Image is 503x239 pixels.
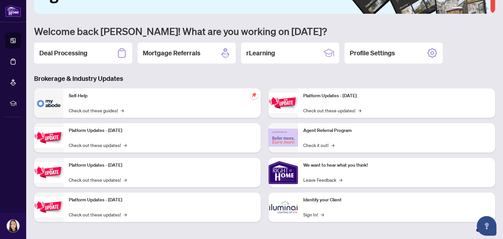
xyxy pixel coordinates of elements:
h2: Mortgage Referrals [143,48,200,58]
p: Self-Help [69,92,255,100]
a: Check out these updates!→ [303,107,361,114]
p: Platform Updates - [DATE] [69,162,255,169]
span: → [331,141,334,149]
a: Leave Feedback→ [303,176,342,183]
img: logo [5,5,21,17]
img: Identify your Client [269,193,298,222]
h1: Welcome back [PERSON_NAME]! What are you working on [DATE]? [34,25,495,37]
img: Platform Updates - June 23, 2025 [269,93,298,113]
img: Platform Updates - July 21, 2025 [34,162,64,183]
span: → [321,211,324,218]
h3: Brokerage & Industry Updates [34,74,495,83]
p: Platform Updates - [DATE] [69,127,255,134]
span: → [121,107,124,114]
p: Platform Updates - [DATE] [303,92,490,100]
a: Check it out!→ [303,141,334,149]
span: → [339,176,342,183]
span: → [123,176,127,183]
button: Open asap [477,216,496,236]
img: Platform Updates - July 8, 2025 [34,197,64,217]
a: Check out these updates!→ [69,211,127,218]
img: Profile Icon [7,220,19,232]
button: 5 [481,7,483,10]
span: → [358,107,361,114]
p: Identify your Client [303,196,490,204]
a: Check out these updates!→ [69,176,127,183]
img: Platform Updates - September 16, 2025 [34,127,64,148]
img: We want to hear what you think! [269,158,298,187]
h2: Deal Processing [39,48,87,58]
img: Self-Help [34,88,64,118]
p: Platform Updates - [DATE] [69,196,255,204]
button: 2 [465,7,468,10]
h2: Profile Settings [350,48,395,58]
button: 3 [470,7,473,10]
h2: rLearning [246,48,275,58]
img: Agent Referral Program [269,129,298,147]
span: → [123,141,127,149]
button: 4 [475,7,478,10]
a: Check out these guides!→ [69,107,124,114]
span: → [123,211,127,218]
a: Check out these updates!→ [69,141,127,149]
button: 1 [452,7,462,10]
button: 6 [486,7,489,10]
a: Sign In!→ [303,211,324,218]
p: We want to hear what you think! [303,162,490,169]
p: Agent Referral Program [303,127,490,134]
span: pushpin [250,91,258,99]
